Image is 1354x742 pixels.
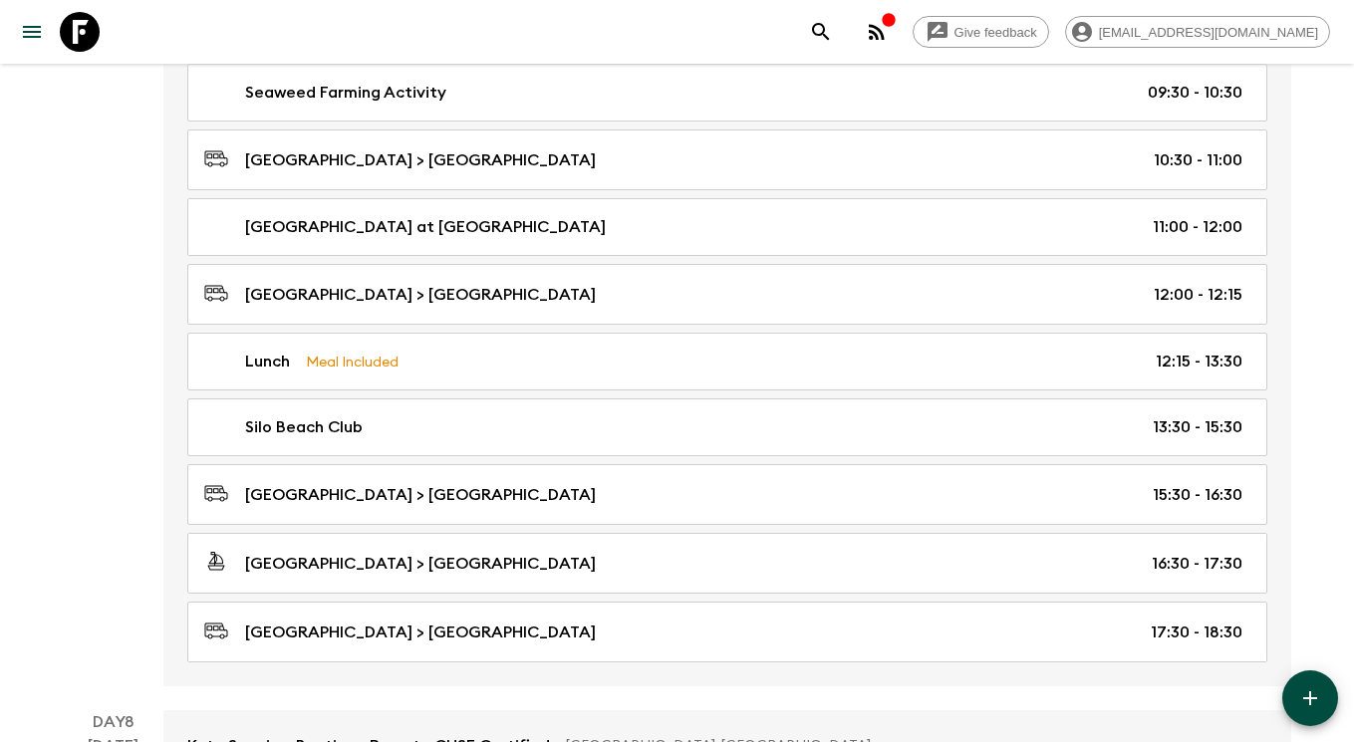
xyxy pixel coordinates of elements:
[1153,215,1242,239] p: 11:00 - 12:00
[64,710,163,734] p: Day 8
[245,483,596,507] p: [GEOGRAPHIC_DATA] > [GEOGRAPHIC_DATA]
[245,415,363,439] p: Silo Beach Club
[187,398,1267,456] a: Silo Beach Club13:30 - 15:30
[12,12,52,52] button: menu
[187,533,1267,594] a: [GEOGRAPHIC_DATA] > [GEOGRAPHIC_DATA]16:30 - 17:30
[1153,415,1242,439] p: 13:30 - 15:30
[1154,148,1242,172] p: 10:30 - 11:00
[187,602,1267,662] a: [GEOGRAPHIC_DATA] > [GEOGRAPHIC_DATA]17:30 - 18:30
[1156,350,1242,373] p: 12:15 - 13:30
[187,333,1267,390] a: LunchMeal Included12:15 - 13:30
[187,464,1267,525] a: [GEOGRAPHIC_DATA] > [GEOGRAPHIC_DATA]15:30 - 16:30
[245,350,290,373] p: Lunch
[187,129,1267,190] a: [GEOGRAPHIC_DATA] > [GEOGRAPHIC_DATA]10:30 - 11:00
[245,283,596,307] p: [GEOGRAPHIC_DATA] > [GEOGRAPHIC_DATA]
[306,351,399,372] p: Meal Included
[245,552,596,576] p: [GEOGRAPHIC_DATA] > [GEOGRAPHIC_DATA]
[801,12,841,52] button: search adventures
[913,16,1049,48] a: Give feedback
[245,620,596,644] p: [GEOGRAPHIC_DATA] > [GEOGRAPHIC_DATA]
[187,264,1267,325] a: [GEOGRAPHIC_DATA] > [GEOGRAPHIC_DATA]12:00 - 12:15
[1148,81,1242,105] p: 09:30 - 10:30
[1153,483,1242,507] p: 15:30 - 16:30
[187,198,1267,256] a: [GEOGRAPHIC_DATA] at [GEOGRAPHIC_DATA]11:00 - 12:00
[245,148,596,172] p: [GEOGRAPHIC_DATA] > [GEOGRAPHIC_DATA]
[187,64,1267,122] a: Seaweed Farming Activity09:30 - 10:30
[245,81,446,105] p: Seaweed Farming Activity
[245,215,606,239] p: [GEOGRAPHIC_DATA] at [GEOGRAPHIC_DATA]
[944,25,1048,40] span: Give feedback
[1065,16,1330,48] div: [EMAIL_ADDRESS][DOMAIN_NAME]
[1151,620,1242,644] p: 17:30 - 18:30
[1088,25,1329,40] span: [EMAIL_ADDRESS][DOMAIN_NAME]
[1152,552,1242,576] p: 16:30 - 17:30
[1154,283,1242,307] p: 12:00 - 12:15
